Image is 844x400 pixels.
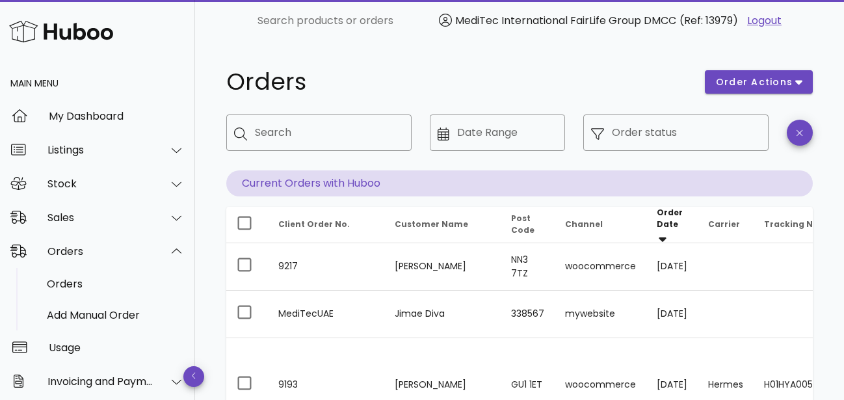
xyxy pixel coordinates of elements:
[511,213,534,235] span: Post Code
[555,291,646,338] td: mywebsite
[384,291,501,338] td: Jimae Diva
[501,291,555,338] td: 338567
[501,207,555,243] th: Post Code
[764,219,821,230] span: Tracking No.
[47,375,153,388] div: Invoicing and Payments
[49,110,185,122] div: My Dashboard
[395,219,468,230] span: Customer Name
[747,13,782,29] a: Logout
[268,207,384,243] th: Client Order No.
[455,13,676,28] span: MediTec International FairLife Group DMCC
[47,309,185,321] div: Add Manual Order
[555,243,646,291] td: woocommerce
[555,207,646,243] th: Channel
[646,243,698,291] td: [DATE]
[268,243,384,291] td: 9217
[384,243,501,291] td: [PERSON_NAME]
[47,245,153,258] div: Orders
[47,178,153,190] div: Stock
[47,144,153,156] div: Listings
[715,75,793,89] span: order actions
[47,211,153,224] div: Sales
[47,278,185,290] div: Orders
[268,291,384,338] td: MediTecUAE
[646,291,698,338] td: [DATE]
[384,207,501,243] th: Customer Name
[698,207,754,243] th: Carrier
[708,219,740,230] span: Carrier
[226,70,689,94] h1: Orders
[705,70,813,94] button: order actions
[49,341,185,354] div: Usage
[657,207,683,230] span: Order Date
[565,219,603,230] span: Channel
[9,18,113,46] img: Huboo Logo
[679,13,738,28] span: (Ref: 13979)
[501,243,555,291] td: NN3 7TZ
[646,207,698,243] th: Order Date: Sorted descending. Activate to remove sorting.
[278,219,350,230] span: Client Order No.
[226,170,813,196] p: Current Orders with Huboo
